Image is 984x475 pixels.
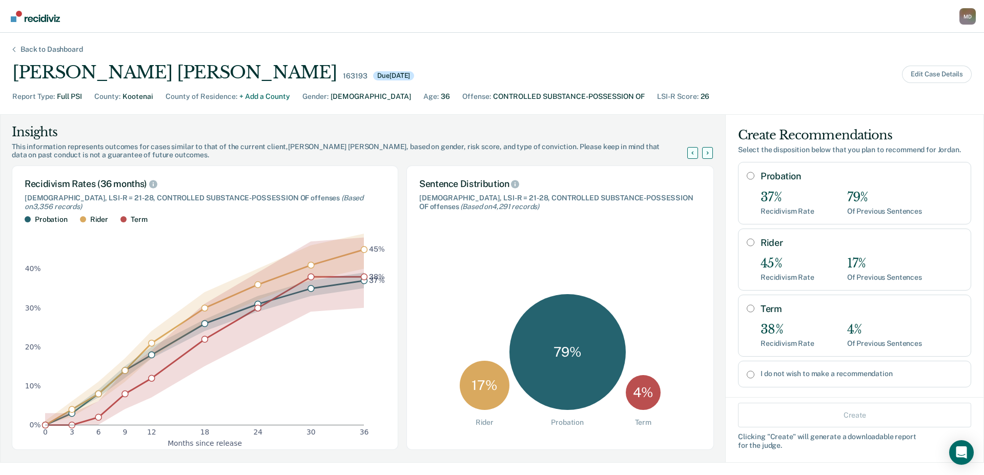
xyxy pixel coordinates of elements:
label: Term [761,303,962,315]
div: Select the disposition below that you plan to recommend for Jordan . [738,146,971,154]
text: 3 [70,428,74,437]
text: Months since release [168,439,242,447]
div: 36 [441,91,450,102]
button: Edit Case Details [902,66,972,83]
span: (Based on 3,356 records ) [25,194,363,211]
text: 20% [25,343,41,351]
div: LSI-R Score : [657,91,699,102]
div: 26 [701,91,709,102]
div: Probation [35,215,68,224]
text: 30% [25,304,41,312]
div: Offense : [462,91,491,102]
div: Term [635,418,651,427]
div: 4 % [626,375,661,410]
div: Rider [90,215,108,224]
div: Recidivism Rate [761,273,814,282]
div: Create Recommendations [738,127,971,143]
label: Probation [761,171,962,182]
text: 40% [25,265,41,273]
span: (Based on 4,291 records ) [460,202,539,211]
div: This information represents outcomes for cases similar to that of the current client, [PERSON_NAM... [12,142,700,160]
div: Insights [12,124,700,140]
img: Recidiviz [11,11,60,22]
div: 38% [761,322,814,337]
text: 9 [123,428,128,437]
div: + Add a County [239,91,290,102]
div: Full PSI [57,91,82,102]
div: 17% [847,256,922,271]
div: 79% [847,190,922,205]
div: Due [DATE] [373,71,414,80]
div: Kootenai [122,91,153,102]
div: Sentence Distribution [419,178,701,190]
g: y-axis tick label [25,265,41,429]
text: 10% [25,382,41,390]
g: x-axis label [168,439,242,447]
div: Rider [476,418,494,427]
div: CONTROLLED SUBSTANCE-POSSESSION OF [493,91,645,102]
label: Rider [761,237,962,249]
text: 0% [30,421,41,429]
label: I do not wish to make a recommendation [761,369,962,378]
div: 79 % [509,294,626,410]
button: Profile dropdown button [959,8,976,25]
div: Recidivism Rate [761,339,814,348]
text: 30 [306,428,316,437]
div: County : [94,91,120,102]
g: area [45,234,364,425]
div: 17 % [460,361,509,410]
div: 37% [761,190,814,205]
div: M D [959,8,976,25]
div: Back to Dashboard [8,45,95,54]
text: 6 [96,428,101,437]
div: Of Previous Sentences [847,207,922,216]
div: Term [131,215,147,224]
div: [DEMOGRAPHIC_DATA], LSI-R = 21-28, CONTROLLED SUBSTANCE-POSSESSION OF offenses [25,194,385,211]
text: 37% [369,277,385,285]
div: [DEMOGRAPHIC_DATA] [331,91,411,102]
button: Create [738,403,971,427]
text: 18 [200,428,210,437]
text: 38% [369,273,385,281]
div: 4% [847,322,922,337]
div: Report Type : [12,91,55,102]
g: text [369,245,385,285]
div: Probation [551,418,584,427]
text: 12 [147,428,156,437]
div: Age : [423,91,439,102]
text: 36 [360,428,369,437]
div: [DEMOGRAPHIC_DATA], LSI-R = 21-28, CONTROLLED SUBSTANCE-POSSESSION OF offenses [419,194,701,211]
div: 45% [761,256,814,271]
text: 45% [369,245,385,254]
div: Clicking " Create " will generate a downloadable report for the judge. [738,432,971,450]
text: 24 [253,428,262,437]
div: Recidivism Rates (36 months) [25,178,385,190]
div: County of Residence : [166,91,237,102]
g: x-axis tick label [43,428,368,437]
g: dot [43,246,367,428]
div: [PERSON_NAME] [PERSON_NAME] [12,62,337,83]
div: Recidivism Rate [761,207,814,216]
div: Of Previous Sentences [847,339,922,348]
div: Of Previous Sentences [847,273,922,282]
div: 163193 [343,72,367,80]
text: 0 [43,428,48,437]
div: Gender : [302,91,329,102]
div: Open Intercom Messenger [949,440,974,465]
